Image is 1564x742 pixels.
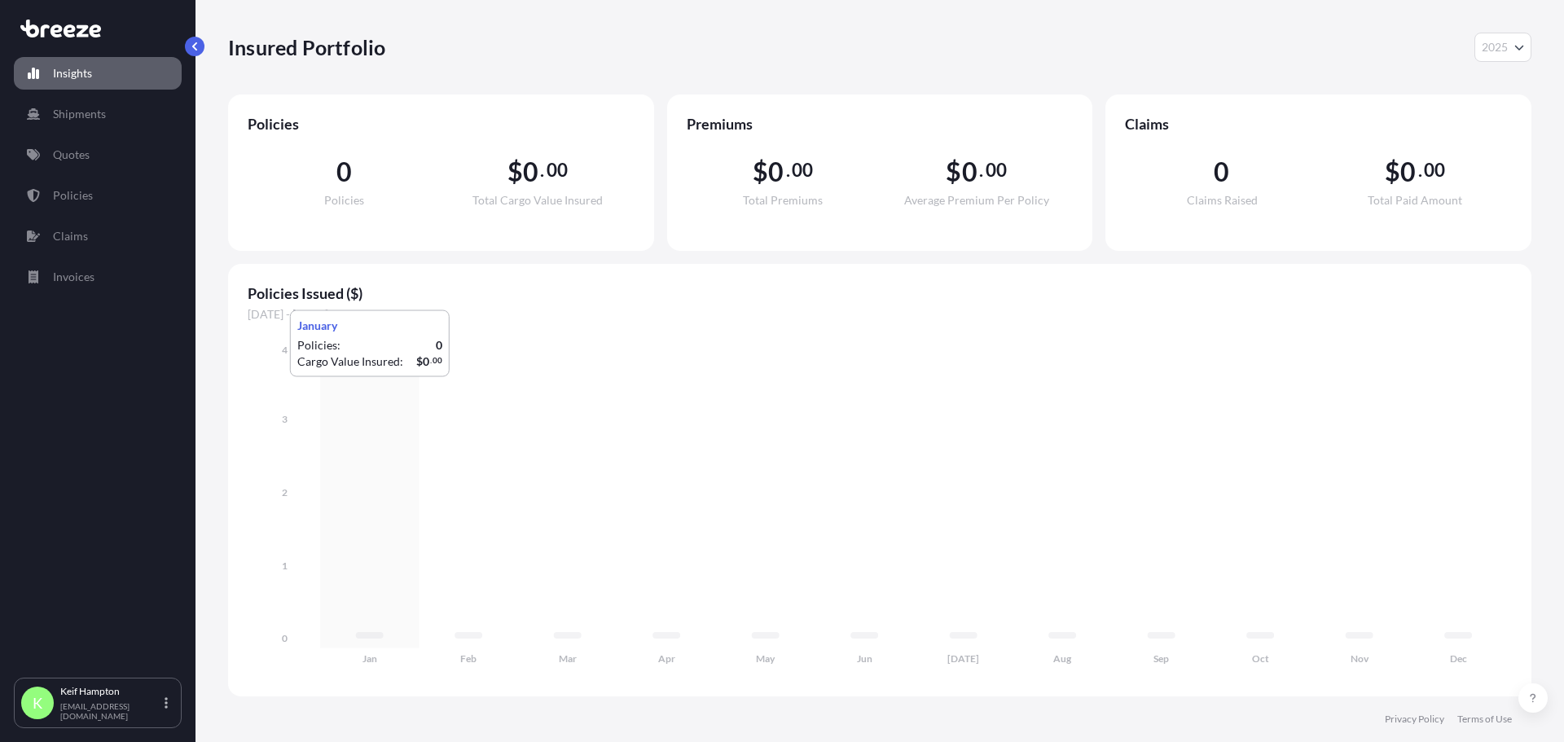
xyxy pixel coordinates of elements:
tspan: Feb [460,652,477,665]
span: 0 [962,159,977,185]
a: Privacy Policy [1385,713,1444,726]
p: Shipments [53,106,106,122]
p: Policies [53,187,93,204]
tspan: Nov [1351,652,1369,665]
span: 2025 [1482,39,1508,55]
span: $ [507,159,523,185]
tspan: Oct [1252,652,1269,665]
a: Shipments [14,98,182,130]
span: 0 [523,159,538,185]
a: Insights [14,57,182,90]
span: Total Cargo Value Insured [472,195,603,206]
tspan: Apr [658,652,675,665]
tspan: [DATE] [947,652,979,665]
tspan: Mar [559,652,577,665]
span: $ [753,159,768,185]
span: 0 [768,159,784,185]
span: 0 [1400,159,1416,185]
span: Policies [324,195,364,206]
span: $ [946,159,961,185]
a: Policies [14,179,182,212]
a: Quotes [14,138,182,171]
a: Claims [14,220,182,252]
p: Insured Portfolio [228,34,385,60]
span: . [979,164,983,177]
tspan: 4 [282,344,288,356]
span: K [33,695,42,711]
button: Year Selector [1474,33,1531,62]
span: Average Premium Per Policy [904,195,1049,206]
span: [DATE] - [DATE] [248,306,1512,323]
span: 0 [336,159,352,185]
span: 00 [1424,164,1445,177]
tspan: 1 [282,560,288,572]
tspan: Aug [1053,652,1072,665]
tspan: Dec [1450,652,1467,665]
span: 00 [547,164,568,177]
span: $ [1385,159,1400,185]
span: Policies [248,114,635,134]
tspan: Jan [362,652,377,665]
span: . [786,164,790,177]
span: Claims [1125,114,1512,134]
tspan: 3 [282,413,288,425]
span: Policies Issued ($) [248,283,1512,303]
span: . [1418,164,1422,177]
span: 00 [792,164,813,177]
tspan: Sep [1153,652,1169,665]
p: Keif Hampton [60,685,161,698]
tspan: Jun [857,652,872,665]
span: Total Paid Amount [1368,195,1462,206]
p: Insights [53,65,92,81]
span: . [540,164,544,177]
p: Quotes [53,147,90,163]
p: Invoices [53,269,94,285]
p: Claims [53,228,88,244]
p: [EMAIL_ADDRESS][DOMAIN_NAME] [60,701,161,721]
a: Terms of Use [1457,713,1512,726]
tspan: May [756,652,775,665]
span: Total Premiums [743,195,823,206]
span: 00 [986,164,1007,177]
a: Invoices [14,261,182,293]
span: Premiums [687,114,1074,134]
tspan: 0 [282,632,288,644]
span: Claims Raised [1187,195,1258,206]
tspan: 2 [282,486,288,498]
span: 0 [1214,159,1229,185]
